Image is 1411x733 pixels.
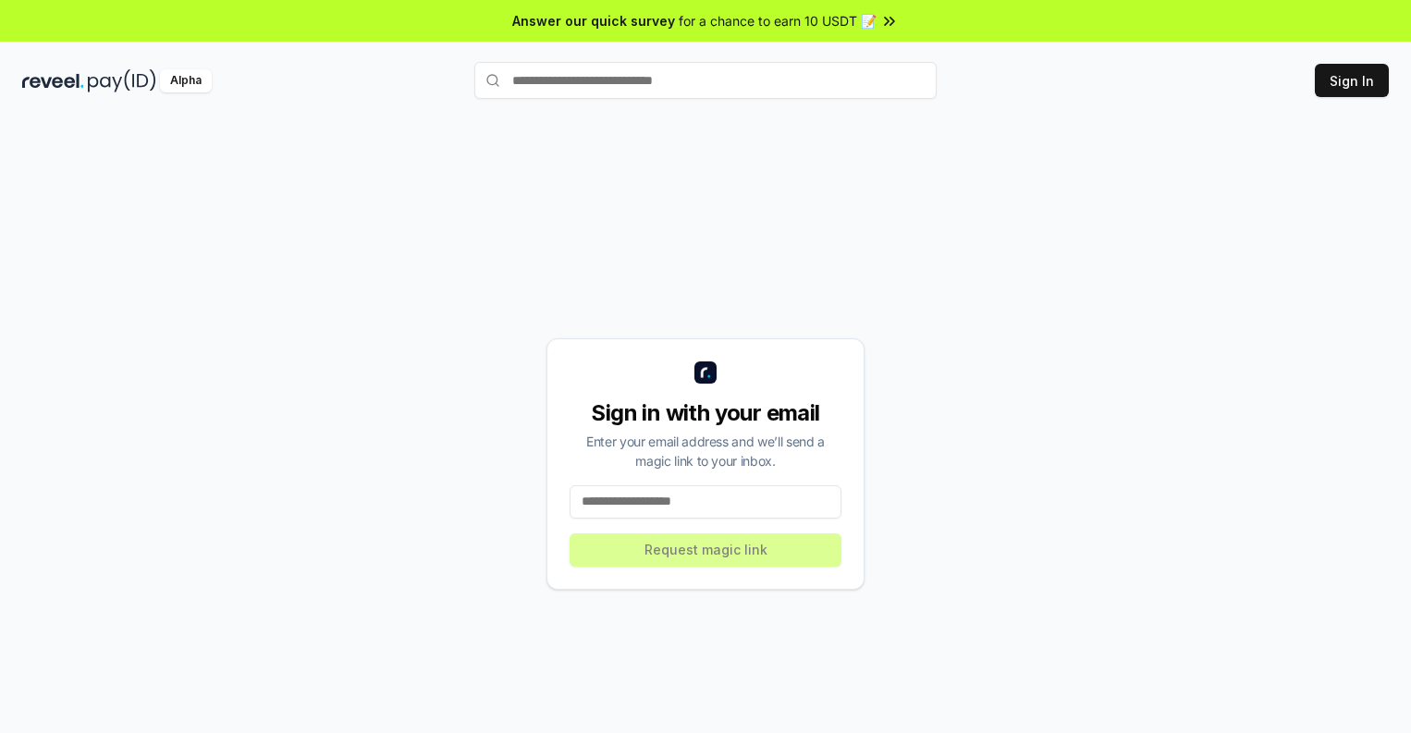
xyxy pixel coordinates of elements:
[679,11,877,31] span: for a chance to earn 10 USDT 📝
[22,69,84,92] img: reveel_dark
[512,11,675,31] span: Answer our quick survey
[160,69,212,92] div: Alpha
[694,361,717,384] img: logo_small
[1315,64,1389,97] button: Sign In
[570,398,841,428] div: Sign in with your email
[88,69,156,92] img: pay_id
[570,432,841,470] div: Enter your email address and we’ll send a magic link to your inbox.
